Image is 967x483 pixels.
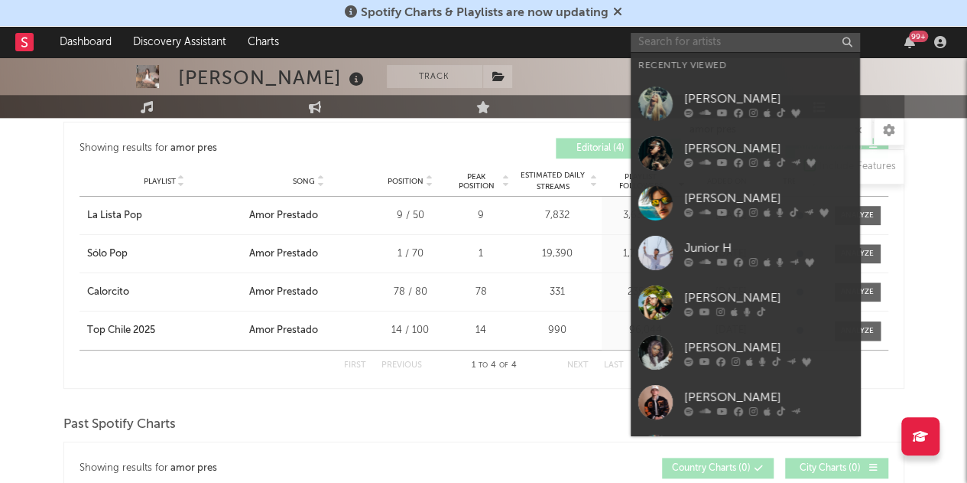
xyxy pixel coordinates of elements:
div: 14 [453,323,510,338]
div: 9 [453,208,510,224]
div: 1,785,886 [605,246,686,262]
div: [PERSON_NAME] [684,139,852,158]
div: Showing results for [80,138,484,158]
div: 331 [518,285,598,300]
div: [PERSON_NAME] [684,388,852,406]
div: 96,044 [605,323,686,338]
div: 1 [453,246,510,262]
a: [PERSON_NAME] [631,129,860,178]
a: Calorcito [87,285,242,300]
button: Track [387,65,482,88]
span: Position [388,177,423,186]
div: [PERSON_NAME] [178,65,368,90]
div: 7,832 [518,208,598,224]
a: VIUS [631,427,860,477]
span: Playlist [144,177,176,186]
a: [PERSON_NAME] [631,377,860,427]
span: Spotify Charts & Playlists are now updating [361,7,608,19]
div: 235,941 [605,285,686,300]
a: [PERSON_NAME] [631,178,860,228]
button: Next [567,361,589,370]
div: 78 [453,285,510,300]
div: Sólo Pop [87,246,128,262]
span: Past Spotify Charts [63,416,176,434]
div: Top Chile 2025 [87,323,155,338]
div: [PERSON_NAME] [684,90,852,108]
a: La Lista Pop [87,208,242,224]
div: 990 [518,323,598,338]
div: [PERSON_NAME] [684,189,852,207]
div: [PERSON_NAME] [684,338,852,357]
span: Playlist Followers [605,172,677,191]
span: Editorial ( 4 ) [566,144,636,153]
div: Amor Prestado [249,246,318,262]
div: Amor Prestado [249,285,318,300]
a: Sólo Pop [87,246,242,262]
div: 19,390 [518,246,598,262]
span: Peak Position [453,172,501,191]
div: Calorcito [87,285,129,300]
a: [PERSON_NAME] [631,79,860,129]
div: amor pres [170,139,217,158]
div: 9 / 50 [376,208,445,224]
button: City Charts(0) [785,458,888,478]
span: Country Charts ( 0 ) [672,464,751,473]
input: Search for artists [631,33,860,52]
button: Last [604,361,624,370]
button: 99+ [904,36,915,48]
a: Junior H [631,228,860,278]
button: Country Charts(0) [662,458,774,478]
a: [PERSON_NAME] [631,328,860,377]
div: 1 4 4 [453,357,537,375]
div: Showing results for [80,458,484,478]
div: 78 / 80 [376,285,445,300]
div: [PERSON_NAME] [684,289,852,307]
a: Discovery Assistant [122,27,237,57]
div: amor pres [170,459,217,478]
div: Amor Prestado [249,208,318,224]
div: Recently Viewed [638,57,852,75]
span: Song [293,177,315,186]
span: to [479,362,488,369]
button: First [344,361,366,370]
div: La Lista Pop [87,208,142,224]
a: Charts [237,27,290,57]
div: 3,639,759 [605,208,686,224]
div: 1 / 70 [376,246,445,262]
a: [PERSON_NAME] [631,278,860,328]
div: 14 / 100 [376,323,445,338]
div: 99 + [909,31,928,42]
span: Dismiss [613,7,622,19]
button: Previous [381,361,422,370]
a: Top Chile 2025 [87,323,242,338]
div: Amor Prestado [249,323,318,338]
a: Dashboard [49,27,122,57]
span: Estimated Daily Streams [518,170,589,193]
span: of [499,362,508,369]
button: Editorial(4) [556,138,659,158]
span: City Charts ( 0 ) [795,464,865,473]
div: Junior H [684,239,852,257]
